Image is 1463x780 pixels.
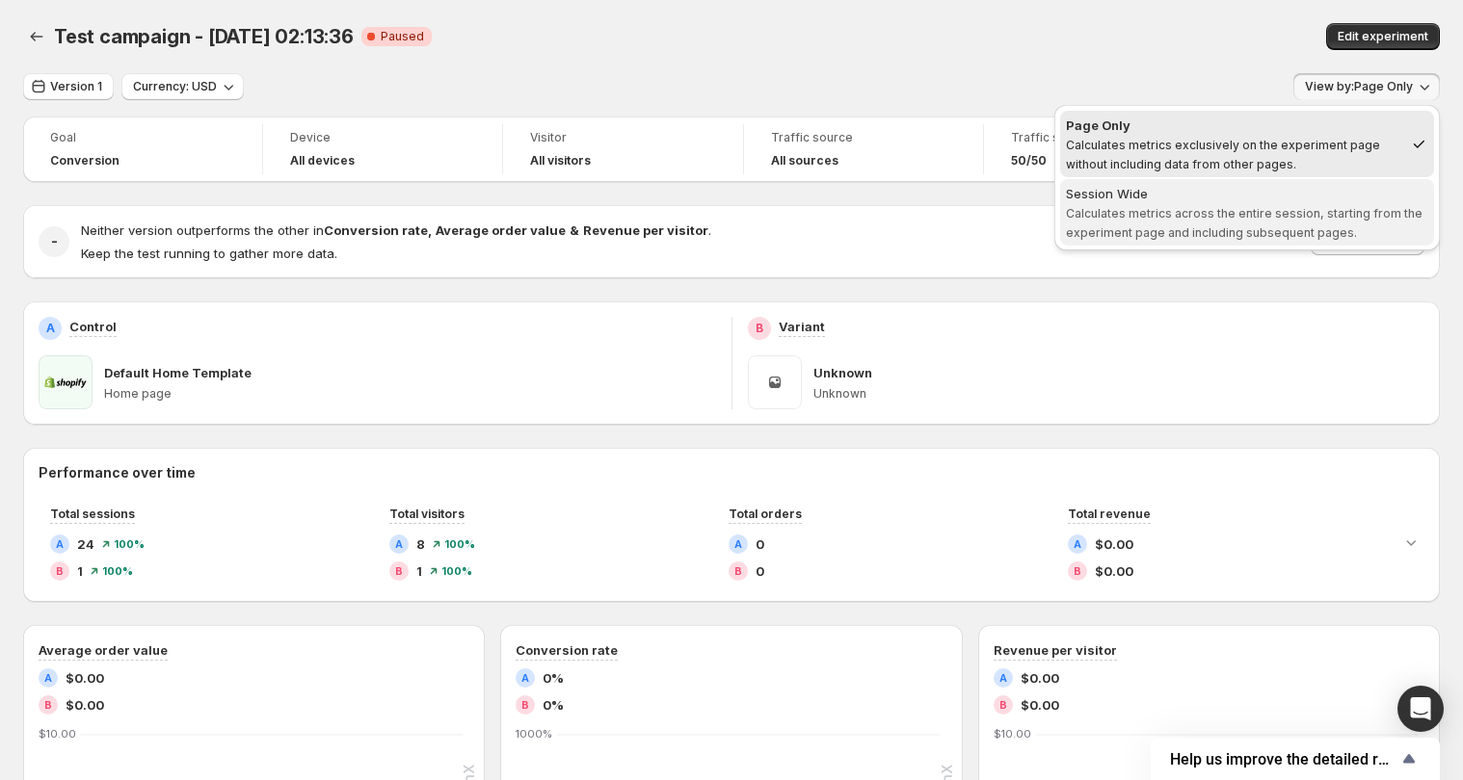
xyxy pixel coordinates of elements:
[441,565,472,577] span: 100 %
[734,538,742,550] h2: A
[54,25,354,48] span: Test campaign - [DATE] 02:13:36
[1305,79,1413,94] span: View by: Page Only
[104,386,716,402] p: Home page
[530,130,715,145] span: Visitor
[1011,130,1196,145] span: Traffic split
[290,153,355,169] h4: All devices
[50,79,102,94] span: Version 1
[813,363,872,382] p: Unknown
[530,128,715,170] a: VisitorAll visitors
[39,463,1424,482] h2: Performance over time
[44,672,52,684] h2: A
[1170,750,1397,768] span: Help us improve the detailed report for A/B campaigns
[999,672,1007,684] h2: A
[771,128,956,170] a: Traffic sourceAll sources
[771,153,838,169] h4: All sources
[290,128,475,170] a: DeviceAll devices
[756,321,763,336] h2: B
[44,699,52,711] h2: B
[1397,686,1444,732] div: Open Intercom Messenger
[1170,747,1421,770] button: Show survey - Help us improve the detailed report for A/B campaigns
[121,73,244,100] button: Currency: USD
[1338,29,1428,44] span: Edit experiment
[543,695,564,715] span: 0%
[994,727,1031,741] text: $10.00
[1326,23,1440,50] button: Edit experiment
[1011,153,1047,169] span: 50/50
[324,222,428,238] strong: Conversion rate
[77,534,94,554] span: 24
[1095,534,1133,554] span: $0.00
[756,534,764,554] span: 0
[813,386,1425,402] p: Unknown
[521,672,529,684] h2: A
[66,695,104,715] span: $0.00
[521,699,529,711] h2: B
[570,222,579,238] strong: &
[81,246,337,261] span: Keep the test running to gather more data.
[428,222,432,238] strong: ,
[51,232,58,251] h2: -
[114,538,145,550] span: 100 %
[1066,116,1403,135] div: Page Only
[69,317,117,336] p: Control
[444,538,475,550] span: 100 %
[516,640,618,660] h3: Conversion rate
[102,565,133,577] span: 100 %
[999,699,1007,711] h2: B
[56,565,64,577] h2: B
[66,668,104,688] span: $0.00
[290,130,475,145] span: Device
[1074,538,1081,550] h2: A
[23,23,50,50] button: Back
[530,153,591,169] h4: All visitors
[1066,138,1380,171] span: Calculates metrics exclusively on the experiment page without including data from other pages.
[543,668,564,688] span: 0%
[436,222,566,238] strong: Average order value
[56,538,64,550] h2: A
[77,561,83,581] span: 1
[381,29,424,44] span: Paused
[416,561,422,581] span: 1
[1021,695,1059,715] span: $0.00
[994,640,1117,660] h3: Revenue per visitor
[1068,507,1151,521] span: Total revenue
[516,727,552,741] text: 1000%
[389,507,465,521] span: Total visitors
[748,355,802,409] img: Unknown
[729,507,802,521] span: Total orders
[1095,561,1133,581] span: $0.00
[81,222,711,238] span: Neither version outperforms the other in .
[50,507,135,521] span: Total sessions
[416,534,425,554] span: 8
[1397,529,1424,556] button: Expand chart
[395,538,403,550] h2: A
[50,130,235,145] span: Goal
[756,561,764,581] span: 0
[779,317,825,336] p: Variant
[1011,128,1196,170] a: Traffic split50/50
[39,727,76,741] text: $10.00
[1066,206,1423,240] span: Calculates metrics across the entire session, starting from the experiment page and including sub...
[133,79,217,94] span: Currency: USD
[46,321,55,336] h2: A
[1074,565,1081,577] h2: B
[50,128,235,170] a: GoalConversion
[771,130,956,145] span: Traffic source
[50,153,120,169] span: Conversion
[1293,73,1440,100] button: View by:Page Only
[23,73,114,100] button: Version 1
[39,640,168,660] h3: Average order value
[104,363,252,382] p: Default Home Template
[1066,184,1428,203] div: Session Wide
[1021,668,1059,688] span: $0.00
[734,565,742,577] h2: B
[39,355,93,409] img: Default Home Template
[395,565,403,577] h2: B
[583,222,708,238] strong: Revenue per visitor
